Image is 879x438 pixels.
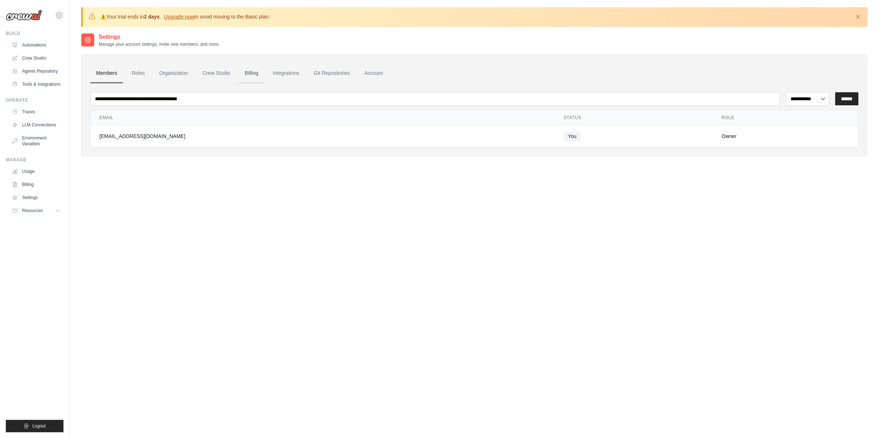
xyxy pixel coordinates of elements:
[164,14,194,20] a: Upgrade now
[9,119,63,131] a: LLM Connections
[9,39,63,51] a: Automations
[564,131,581,141] span: You
[6,157,63,163] div: Manage
[6,97,63,103] div: Operate
[153,64,194,83] a: Organization
[9,65,63,77] a: Agents Repository
[6,31,63,36] div: Build
[555,110,713,125] th: Status
[99,133,546,140] div: [EMAIL_ADDRESS][DOMAIN_NAME]
[126,64,150,83] a: Roles
[9,166,63,177] a: Usage
[722,133,849,140] div: Owner
[100,14,106,20] strong: ⚠️
[9,52,63,64] a: Crew Studio
[713,110,858,125] th: Role
[32,423,46,429] span: Logout
[9,78,63,90] a: Tools & Integrations
[197,64,236,83] a: Crew Studio
[239,64,264,83] a: Billing
[91,110,555,125] th: Email
[9,106,63,118] a: Traces
[9,132,63,150] a: Environment Variables
[308,64,356,83] a: Git Repositories
[99,33,220,41] h2: Settings
[22,208,43,214] span: Resources
[9,192,63,203] a: Settings
[6,420,63,432] button: Logout
[99,41,220,47] p: Manage your account settings, invite new members, and more.
[267,64,305,83] a: Integrations
[6,10,42,21] img: Logo
[90,64,123,83] a: Members
[9,205,63,216] button: Resources
[359,64,389,83] a: Account
[100,13,270,20] p: Your trial ends in . to avoid moving to the Basic plan.
[144,14,160,20] strong: 2 days
[9,179,63,190] a: Billing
